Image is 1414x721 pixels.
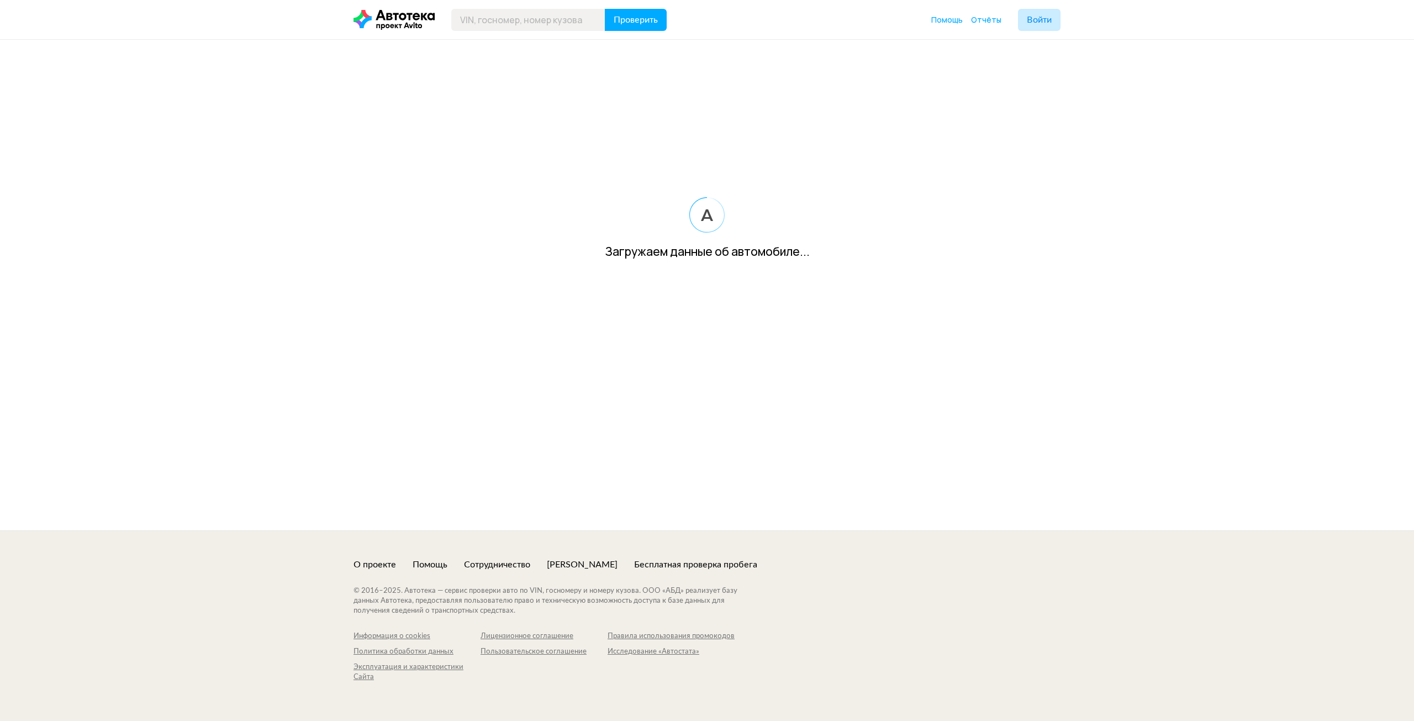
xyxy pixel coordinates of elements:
span: Войти [1027,15,1052,24]
a: Помощь [931,14,963,25]
a: [PERSON_NAME] [547,559,618,571]
a: Политика обработки данных [353,647,481,657]
button: Проверить [605,9,667,31]
a: Исследование «Автостата» [608,647,735,657]
div: © 2016– 2025 . Автотека — сервис проверки авто по VIN, госномеру и номеру кузова. ООО «АБД» реали... [353,586,759,616]
a: Правила использования промокодов [608,631,735,641]
a: Лицензионное соглашение [481,631,608,641]
a: О проекте [353,559,396,571]
div: Загружаем данные об автомобиле... [605,244,810,260]
input: VIN, госномер, номер кузова [451,9,605,31]
button: Войти [1018,9,1060,31]
a: Сотрудничество [464,559,530,571]
a: Помощь [413,559,447,571]
span: Проверить [614,15,658,24]
a: Информация о cookies [353,631,481,641]
a: Пользовательское соглашение [481,647,608,657]
a: Бесплатная проверка пробега [634,559,757,571]
a: Эксплуатация и характеристики Сайта [353,662,481,682]
a: Отчёты [971,14,1001,25]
